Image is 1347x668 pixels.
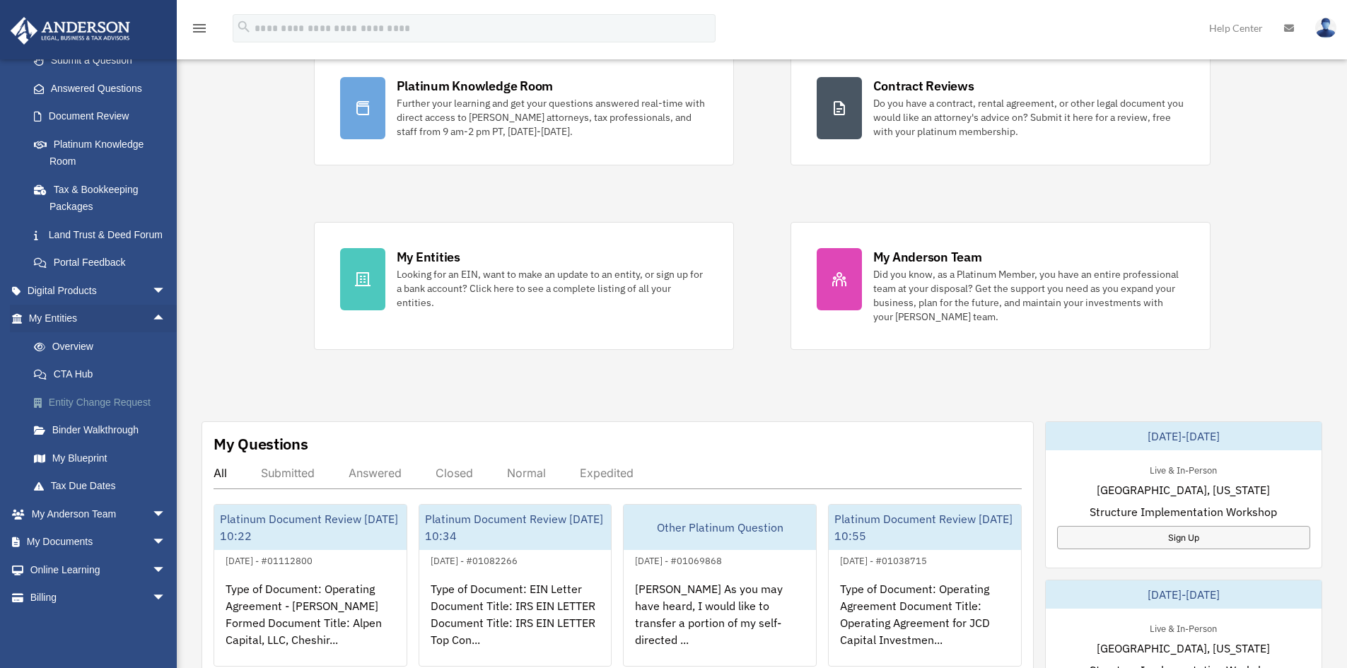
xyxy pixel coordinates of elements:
div: Platinum Knowledge Room [397,77,554,95]
a: Tax Due Dates [20,472,187,500]
div: Closed [436,466,473,480]
div: Platinum Document Review [DATE] 10:55 [829,505,1021,550]
div: Contract Reviews [873,77,974,95]
div: My Questions [214,433,308,455]
span: arrow_drop_down [152,584,180,613]
div: Normal [507,466,546,480]
div: All [214,466,227,480]
a: Platinum Document Review [DATE] 10:22[DATE] - #01112800Type of Document: Operating Agreement - [P... [214,504,407,667]
div: Platinum Document Review [DATE] 10:34 [419,505,612,550]
a: CTA Hub [20,361,187,389]
i: search [236,19,252,35]
a: Platinum Knowledge Room Further your learning and get your questions answered real-time with dire... [314,51,734,165]
a: My Entitiesarrow_drop_up [10,305,187,333]
div: Looking for an EIN, want to make an update to an entity, or sign up for a bank account? Click her... [397,267,708,310]
div: Submitted [261,466,315,480]
div: [DATE] - #01038715 [829,552,938,567]
div: Expedited [580,466,634,480]
a: Overview [20,332,187,361]
a: My Anderson Teamarrow_drop_down [10,500,187,528]
a: Platinum Knowledge Room [20,130,187,175]
a: menu [191,25,208,37]
div: [DATE] - #01112800 [214,552,324,567]
a: My Anderson Team Did you know, as a Platinum Member, you have an entire professional team at your... [791,222,1211,350]
i: menu [191,20,208,37]
span: arrow_drop_down [152,500,180,529]
a: Tax & Bookkeeping Packages [20,175,187,221]
div: [DATE] - #01082266 [419,552,529,567]
span: arrow_drop_down [152,528,180,557]
div: Do you have a contract, rental agreement, or other legal document you would like an attorney's ad... [873,96,1184,139]
span: Structure Implementation Workshop [1090,503,1277,520]
a: Contract Reviews Do you have a contract, rental agreement, or other legal document you would like... [791,51,1211,165]
a: Billingarrow_drop_down [10,584,187,612]
span: arrow_drop_up [152,305,180,334]
a: Digital Productsarrow_drop_down [10,276,187,305]
a: Answered Questions [20,74,187,102]
a: Submit a Question [20,47,187,75]
img: Anderson Advisors Platinum Portal [6,17,134,45]
div: Further your learning and get your questions answered real-time with direct access to [PERSON_NAM... [397,96,708,139]
a: Document Review [20,102,187,131]
a: Events Calendar [10,611,187,640]
div: Platinum Document Review [DATE] 10:22 [214,505,407,550]
div: Live & In-Person [1138,462,1228,476]
div: [DATE]-[DATE] [1046,580,1322,609]
a: Binder Walkthrough [20,416,187,445]
a: Entity Change Request [20,388,187,416]
div: Other Platinum Question [624,505,816,550]
a: Platinum Document Review [DATE] 10:55[DATE] - #01038715Type of Document: Operating Agreement Docu... [828,504,1022,667]
div: My Entities [397,248,460,266]
a: Online Learningarrow_drop_down [10,556,187,584]
a: Land Trust & Deed Forum [20,221,187,249]
div: [DATE]-[DATE] [1046,422,1322,450]
a: My Blueprint [20,444,187,472]
span: [GEOGRAPHIC_DATA], [US_STATE] [1097,640,1270,657]
div: Live & In-Person [1138,620,1228,635]
img: User Pic [1315,18,1336,38]
div: My Anderson Team [873,248,982,266]
span: [GEOGRAPHIC_DATA], [US_STATE] [1097,481,1270,498]
span: arrow_drop_down [152,276,180,305]
div: Did you know, as a Platinum Member, you have an entire professional team at your disposal? Get th... [873,267,1184,324]
a: Other Platinum Question[DATE] - #01069868[PERSON_NAME] As you may have heard, I would like to tra... [623,504,817,667]
a: Platinum Document Review [DATE] 10:34[DATE] - #01082266Type of Document: EIN Letter Document Titl... [419,504,612,667]
a: Portal Feedback [20,249,187,277]
a: Sign Up [1057,526,1310,549]
a: My Entities Looking for an EIN, want to make an update to an entity, or sign up for a bank accoun... [314,222,734,350]
div: Answered [349,466,402,480]
div: [DATE] - #01069868 [624,552,733,567]
a: My Documentsarrow_drop_down [10,528,187,556]
span: arrow_drop_down [152,556,180,585]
